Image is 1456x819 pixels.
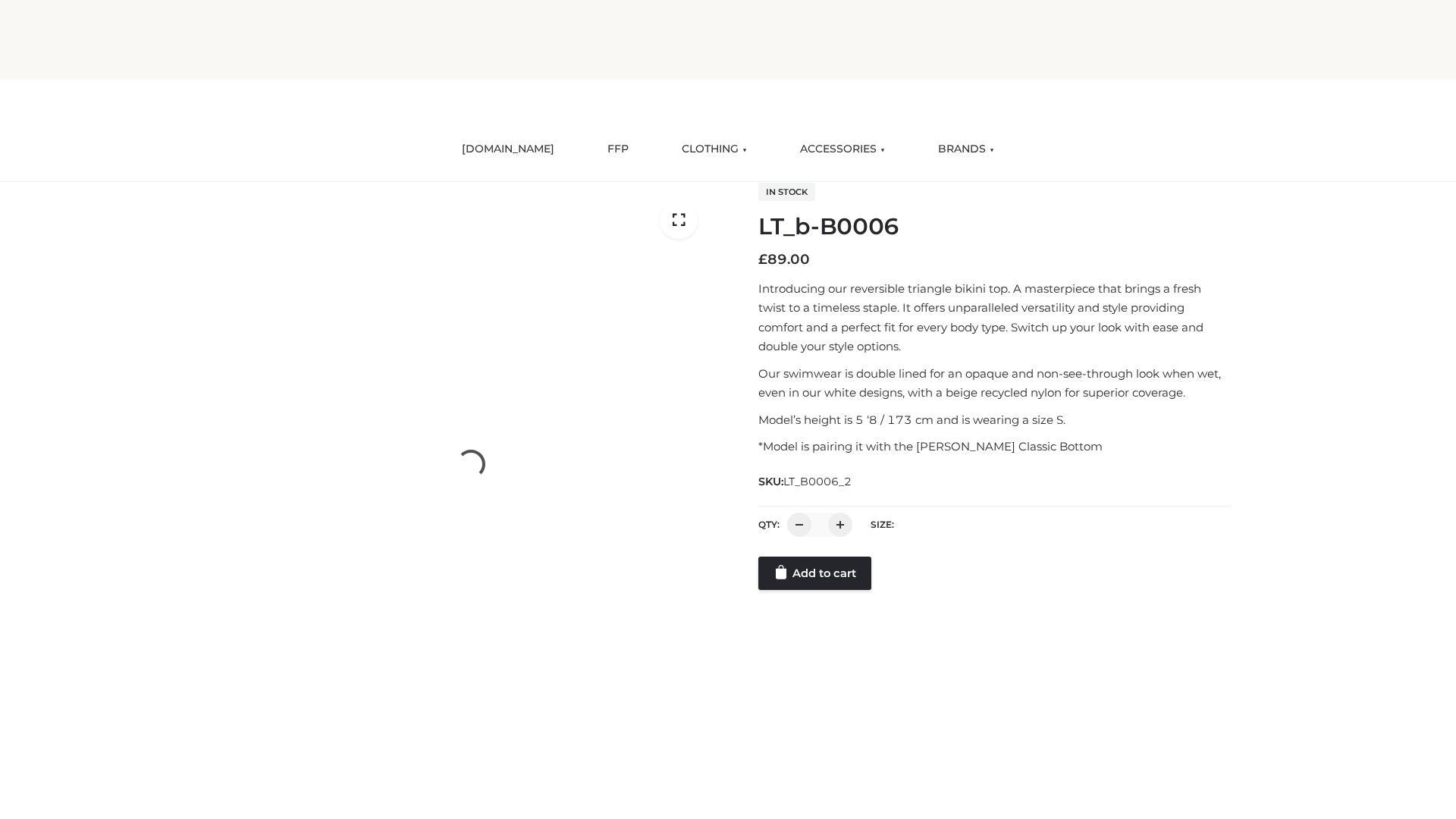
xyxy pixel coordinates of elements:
a: Add to cart [758,557,871,590]
span: SKU: [758,472,853,491]
p: Our swimwear is double lined for an opaque and non-see-through look when wet, even in our white d... [758,364,1231,403]
a: CLOTHING [670,133,758,166]
span: In stock [758,183,815,201]
label: QTY: [758,519,780,530]
a: [DOMAIN_NAME] [450,133,566,166]
a: BRANDS [927,133,1006,166]
span: £ [758,251,767,268]
label: Size: [871,519,894,530]
a: ACCESSORIES [789,133,896,166]
h1: LT_b-B0006 [758,213,1231,240]
a: FFP [596,133,640,166]
p: Model’s height is 5 ‘8 / 173 cm and is wearing a size S. [758,410,1231,430]
span: LT_B0006_2 [783,475,852,488]
bdi: 89.00 [758,251,810,268]
p: *Model is pairing it with the [PERSON_NAME] Classic Bottom [758,437,1231,457]
p: Introducing our reversible triangle bikini top. A masterpiece that brings a fresh twist to a time... [758,279,1231,356]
